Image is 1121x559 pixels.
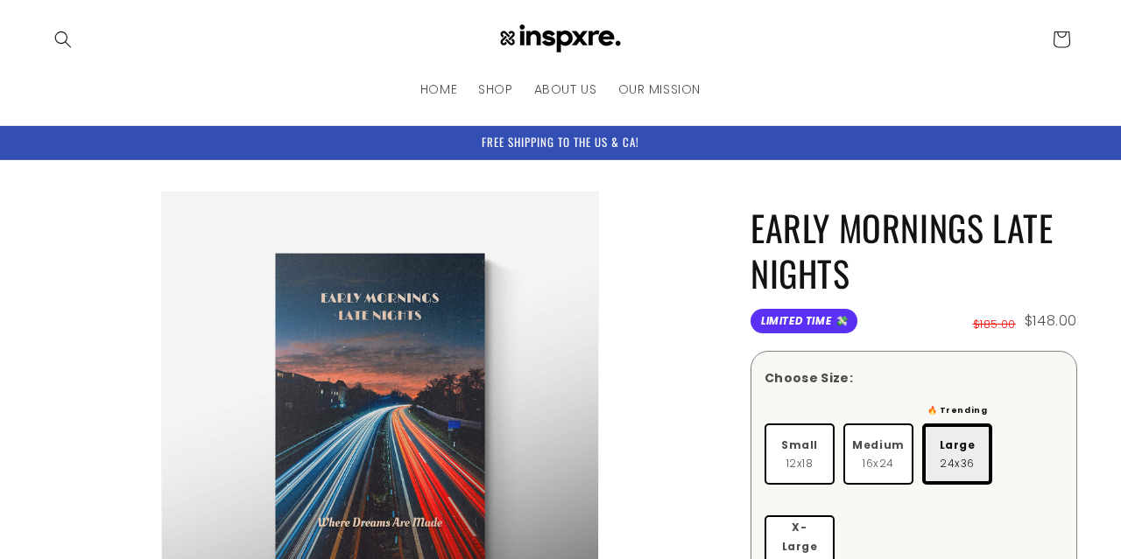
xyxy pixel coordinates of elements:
a: INSPXRE [484,17,638,61]
label: 16x24 [843,423,913,485]
a: SHOP [468,71,523,108]
span: Small [781,436,818,455]
span: OUR MISSION [618,81,702,97]
span: X-Large [775,518,824,556]
label: 24x36 [922,423,992,485]
span: Limited Time 💸 [751,309,857,334]
span: Large [940,436,976,455]
summary: Search [44,20,82,59]
a: ABOUT US [524,71,608,108]
span: SHOP [478,81,512,97]
img: INSPXRE [490,24,631,55]
label: 12x18 [765,423,835,485]
span: ABOUT US [534,81,597,97]
span: FREE SHIPPING TO THE US & CA! [482,133,639,150]
a: OUR MISSION [608,71,712,108]
h1: EARLY MORNINGS LATE NIGHTS [751,205,1077,296]
div: 🔥 Trending [922,402,992,419]
div: Choose Size: [765,369,853,388]
span: HOME [420,81,457,97]
span: $185.00 [973,315,1016,334]
span: $148.00 [1025,309,1077,334]
div: Announcement [44,126,1077,159]
span: Medium [852,436,905,455]
a: HOME [410,71,468,108]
